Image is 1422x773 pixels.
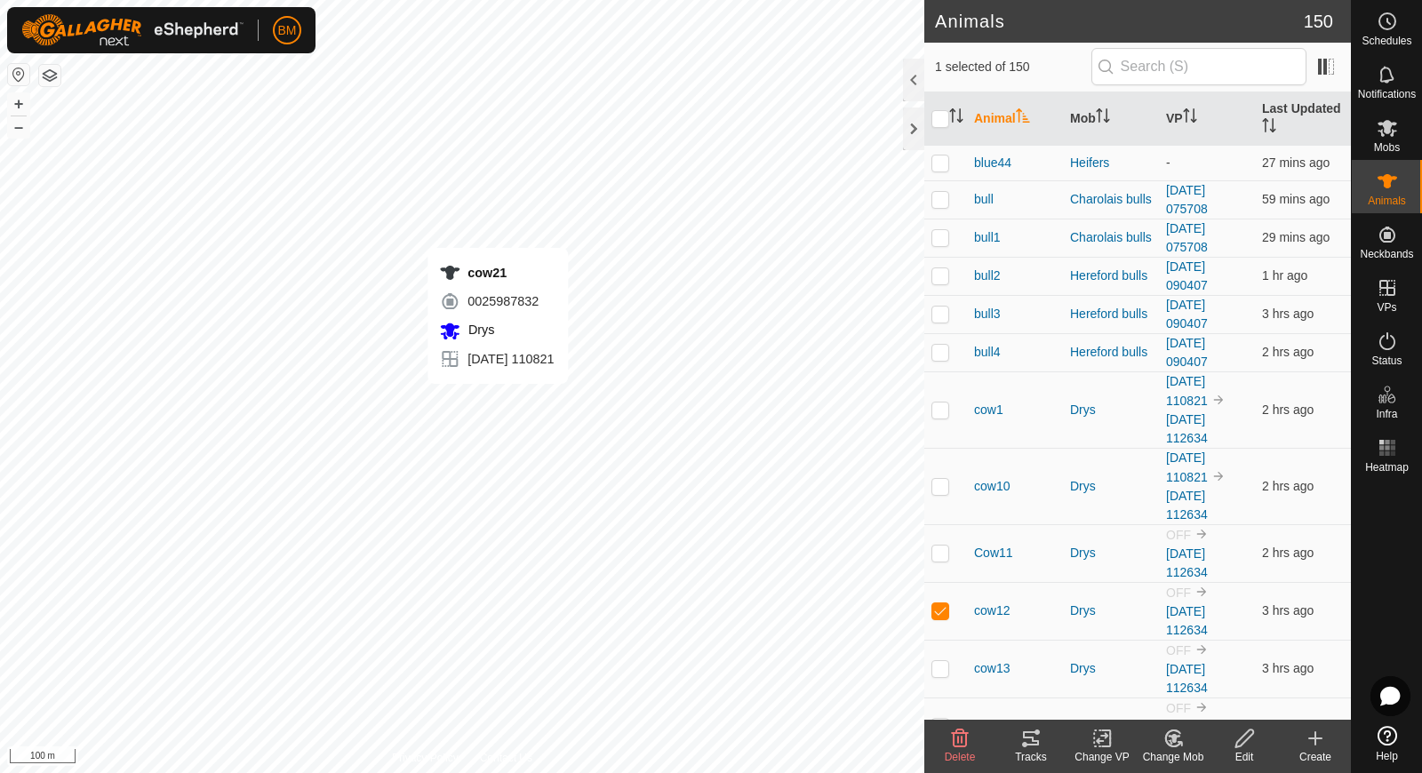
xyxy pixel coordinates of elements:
span: bull [974,190,994,209]
span: Notifications [1358,89,1416,100]
div: Change VP [1066,749,1138,765]
span: Status [1371,355,1402,366]
button: Map Layers [39,65,60,86]
div: Create [1280,749,1351,765]
div: Drys [1070,717,1152,736]
span: BM [278,21,297,40]
span: 18 Aug 2025, 2:01 pm [1262,307,1314,321]
span: Help [1376,751,1398,761]
span: Cow11 [974,544,1013,562]
a: [DATE] 112634 [1166,604,1208,637]
span: Neckbands [1360,249,1413,259]
div: Hereford bulls [1070,305,1152,323]
button: – [8,116,29,138]
div: Drys [1070,544,1152,562]
img: to [1194,700,1209,714]
span: 18 Aug 2025, 5:31 pm [1262,230,1330,244]
div: Drys [1070,602,1152,620]
div: Heifers [1070,154,1152,172]
div: Edit [1209,749,1280,765]
span: 18 Aug 2025, 2:32 pm [1262,603,1314,618]
img: to [1194,642,1209,657]
div: Charolais bulls [1070,190,1152,209]
div: 0025987832 [439,291,554,312]
span: OFF [1166,528,1191,542]
a: [DATE] 110821 [1166,374,1208,408]
span: bull3 [974,305,1001,323]
span: OFF [1166,701,1191,715]
button: Reset Map [8,64,29,85]
a: [DATE] 112634 [1166,720,1208,753]
img: to [1194,527,1209,541]
div: [DATE] 110821 [439,348,554,370]
div: Hereford bulls [1070,343,1152,362]
th: Animal [967,92,1063,146]
span: bull2 [974,267,1001,285]
span: 18 Aug 2025, 5:33 pm [1262,155,1330,170]
span: cow10 [974,477,1010,496]
span: Infra [1376,409,1397,419]
a: Help [1352,719,1422,769]
span: 18 Aug 2025, 3:01 pm [1262,345,1314,359]
a: Contact Us [480,750,532,766]
a: [DATE] 090407 [1166,298,1208,331]
span: Drys [464,323,494,337]
img: to [1194,585,1209,599]
span: 18 Aug 2025, 2:32 pm [1262,661,1314,675]
a: [DATE] 112634 [1166,546,1208,579]
div: Change Mob [1138,749,1209,765]
th: Last Updated [1255,92,1351,146]
a: Privacy Policy [392,750,459,766]
span: cow13 [974,659,1010,678]
span: Delete [945,751,976,763]
span: bull4 [974,343,1001,362]
span: Animals [1368,195,1406,206]
span: 150 [1304,8,1333,35]
a: [DATE] 110821 [1166,450,1208,484]
a: [DATE] 075708 [1166,183,1208,216]
span: 18 Aug 2025, 4:03 pm [1262,268,1307,283]
div: Hereford bulls [1070,267,1152,285]
div: Drys [1070,659,1152,678]
span: 18 Aug 2025, 3:02 pm [1262,479,1314,493]
a: [DATE] 112634 [1166,662,1208,695]
a: [DATE] 090407 [1166,336,1208,369]
th: Mob [1063,92,1159,146]
span: bull1 [974,228,1001,247]
img: Gallagher Logo [21,14,244,46]
input: Search (S) [1091,48,1306,85]
div: Drys [1070,477,1152,496]
div: Tracks [995,749,1066,765]
p-sorticon: Activate to sort [1183,111,1197,125]
img: to [1211,393,1226,407]
span: cow14 [974,717,1010,736]
app-display-virtual-paddock-transition: - [1166,155,1170,170]
span: OFF [1166,643,1191,657]
span: Heatmap [1365,462,1409,473]
span: 18 Aug 2025, 5:01 pm [1262,192,1330,206]
a: [DATE] 075708 [1166,221,1208,254]
th: VP [1159,92,1255,146]
span: OFF [1166,586,1191,600]
p-sorticon: Activate to sort [1016,111,1030,125]
a: [DATE] 090407 [1166,259,1208,292]
span: 18 Aug 2025, 2:03 pm [1262,719,1314,733]
div: Drys [1070,401,1152,419]
span: 18 Aug 2025, 3:01 pm [1262,546,1314,560]
span: Schedules [1362,36,1411,46]
span: 18 Aug 2025, 3:02 pm [1262,402,1314,417]
span: Mobs [1374,142,1400,153]
span: VPs [1377,302,1396,313]
p-sorticon: Activate to sort [1262,121,1276,135]
button: + [8,93,29,115]
a: [DATE] 112634 [1166,412,1208,445]
p-sorticon: Activate to sort [1096,111,1110,125]
h2: Animals [935,11,1304,32]
span: 1 selected of 150 [935,58,1091,76]
div: cow21 [439,262,554,283]
p-sorticon: Activate to sort [949,111,963,125]
span: blue44 [974,154,1011,172]
img: to [1211,469,1226,483]
span: cow1 [974,401,1003,419]
div: Charolais bulls [1070,228,1152,247]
